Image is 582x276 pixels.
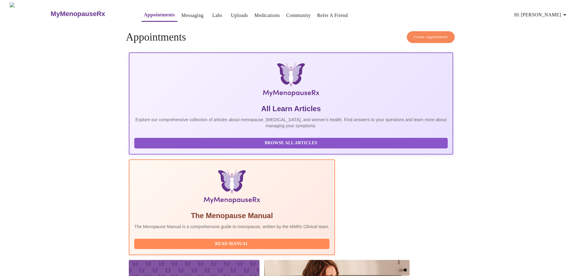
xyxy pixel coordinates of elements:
[134,224,329,230] p: The Menopause Manual is a comprehensive guide to menopause, written by the MMRx Clinical team.
[165,170,298,206] img: Menopause Manual
[134,104,448,114] h5: All Learn Articles
[284,9,313,22] button: Community
[231,11,248,20] a: Uploads
[134,239,329,249] button: Read Manual
[252,9,282,22] button: Medications
[134,211,329,221] h5: The Menopause Manual
[208,9,227,22] button: Labs
[134,241,331,246] a: Read Manual
[179,9,206,22] button: Messaging
[407,31,455,43] button: Create Appointment
[414,34,448,41] span: Create Appointment
[229,9,251,22] button: Uploads
[317,11,348,20] a: Refer a Friend
[134,140,449,145] a: Browse All Articles
[315,9,350,22] button: Refer a Friend
[51,10,105,18] h3: MyMenopauseRx
[286,11,311,20] a: Community
[140,139,442,147] span: Browse All Articles
[181,11,203,20] a: Messaging
[126,31,456,43] h4: Appointments
[50,3,129,25] a: MyMenopauseRx
[254,11,280,20] a: Medications
[212,11,222,20] a: Labs
[183,63,399,99] img: MyMenopauseRx Logo
[140,240,323,248] span: Read Manual
[142,9,177,22] button: Appointments
[512,9,571,21] button: Hi [PERSON_NAME]
[10,2,50,25] img: MyMenopauseRx Logo
[144,11,175,19] a: Appointments
[134,117,448,129] p: Explore our comprehensive collection of articles about menopause, [MEDICAL_DATA], and women's hea...
[514,11,568,19] span: Hi [PERSON_NAME]
[134,138,448,148] button: Browse All Articles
